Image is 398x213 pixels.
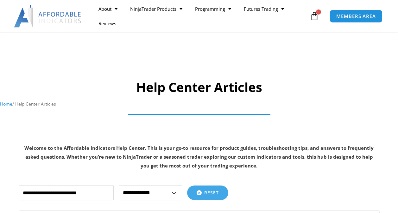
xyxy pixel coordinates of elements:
a: Futures Trading [237,2,290,16]
a: MEMBERS AREA [330,10,382,23]
button: Reset [187,186,228,200]
a: About [92,2,124,16]
nav: Menu [92,2,309,31]
span: MEMBERS AREA [336,14,376,19]
span: Reset [204,191,219,195]
span: 0 [316,9,321,15]
a: Programming [189,2,237,16]
img: LogoAI | Affordable Indicators – NinjaTrader [14,5,82,27]
strong: Welcome to the Affordable Indicators Help Center. This is your go-to resource for product guides,... [24,145,374,169]
a: Reviews [92,16,123,31]
a: NinjaTrader Products [124,2,189,16]
a: 0 [300,7,328,25]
